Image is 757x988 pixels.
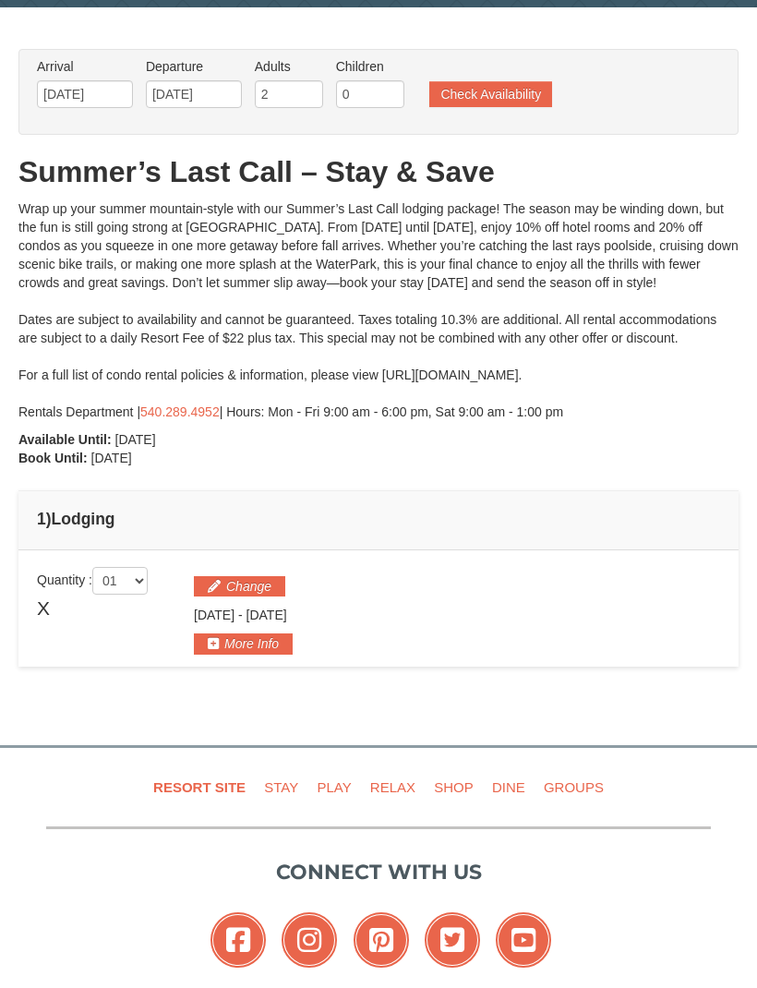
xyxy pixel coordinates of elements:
[18,433,112,448] strong: Available Until:
[37,573,148,588] span: Quantity :
[238,608,243,623] span: -
[140,405,220,420] a: 540.289.4952
[257,767,306,809] a: Stay
[37,58,133,77] label: Arrival
[246,608,287,623] span: [DATE]
[485,767,533,809] a: Dine
[336,58,404,77] label: Children
[18,200,739,422] div: Wrap up your summer mountain-style with our Summer’s Last Call lodging package! The season may be...
[363,767,423,809] a: Relax
[91,452,132,466] span: [DATE]
[37,596,50,623] span: X
[146,767,253,809] a: Resort Site
[146,58,242,77] label: Departure
[46,511,52,529] span: )
[194,608,234,623] span: [DATE]
[309,767,358,809] a: Play
[18,452,88,466] strong: Book Until:
[46,858,711,888] p: Connect with us
[115,433,156,448] span: [DATE]
[37,511,720,529] h4: 1 Lodging
[427,767,481,809] a: Shop
[429,82,552,108] button: Check Availability
[18,154,739,191] h1: Summer’s Last Call – Stay & Save
[255,58,323,77] label: Adults
[194,577,285,597] button: Change
[536,767,611,809] a: Groups
[194,634,293,655] button: More Info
